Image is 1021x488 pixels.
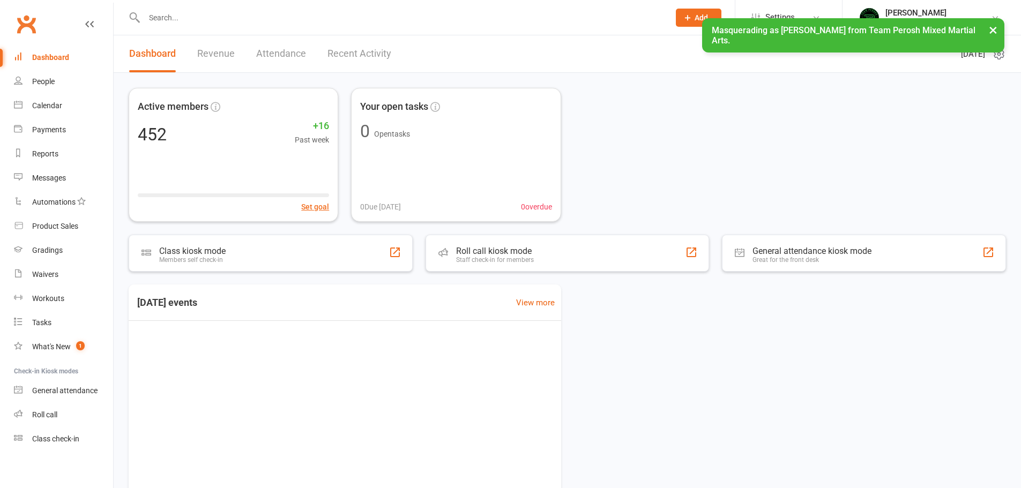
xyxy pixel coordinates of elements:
[456,246,534,256] div: Roll call kiosk mode
[32,198,76,206] div: Automations
[14,403,113,427] a: Roll call
[521,201,552,213] span: 0 overdue
[13,11,40,37] a: Clubworx
[859,7,880,28] img: thumb_image1724828339.png
[712,25,975,46] span: Masquerading as [PERSON_NAME] from Team Perosh Mixed Martial Arts.
[752,246,871,256] div: General attendance kiosk mode
[983,18,1003,41] button: ×
[32,53,69,62] div: Dashboard
[14,238,113,262] a: Gradings
[32,386,98,395] div: General attendance
[14,379,113,403] a: General attendance kiosk mode
[14,262,113,287] a: Waivers
[456,256,534,264] div: Staff check-in for members
[14,287,113,311] a: Workouts
[14,311,113,335] a: Tasks
[360,123,370,140] div: 0
[360,99,428,115] span: Your open tasks
[129,293,206,312] h3: [DATE] events
[374,130,410,138] span: Open tasks
[301,201,329,213] button: Set goal
[32,270,58,279] div: Waivers
[676,9,721,27] button: Add
[14,142,113,166] a: Reports
[14,427,113,451] a: Class kiosk mode
[32,174,66,182] div: Messages
[765,5,795,29] span: Settings
[14,214,113,238] a: Product Sales
[14,190,113,214] a: Automations
[138,126,167,143] div: 452
[32,101,62,110] div: Calendar
[32,434,79,443] div: Class check-in
[76,341,85,350] span: 1
[752,256,871,264] div: Great for the front desk
[138,99,208,115] span: Active members
[516,296,555,309] a: View more
[32,318,51,327] div: Tasks
[32,246,63,254] div: Gradings
[32,294,64,303] div: Workouts
[14,94,113,118] a: Calendar
[295,134,329,146] span: Past week
[32,125,66,134] div: Payments
[32,77,55,86] div: People
[295,118,329,134] span: +16
[32,342,71,351] div: What's New
[141,10,662,25] input: Search...
[14,166,113,190] a: Messages
[14,335,113,359] a: What's New1
[14,118,113,142] a: Payments
[885,8,991,18] div: [PERSON_NAME]
[885,18,991,27] div: Team Perosh Mixed Martial Arts
[695,13,708,22] span: Add
[14,70,113,94] a: People
[14,46,113,70] a: Dashboard
[32,222,78,230] div: Product Sales
[32,149,58,158] div: Reports
[32,410,57,419] div: Roll call
[360,201,401,213] span: 0 Due [DATE]
[159,256,226,264] div: Members self check-in
[159,246,226,256] div: Class kiosk mode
